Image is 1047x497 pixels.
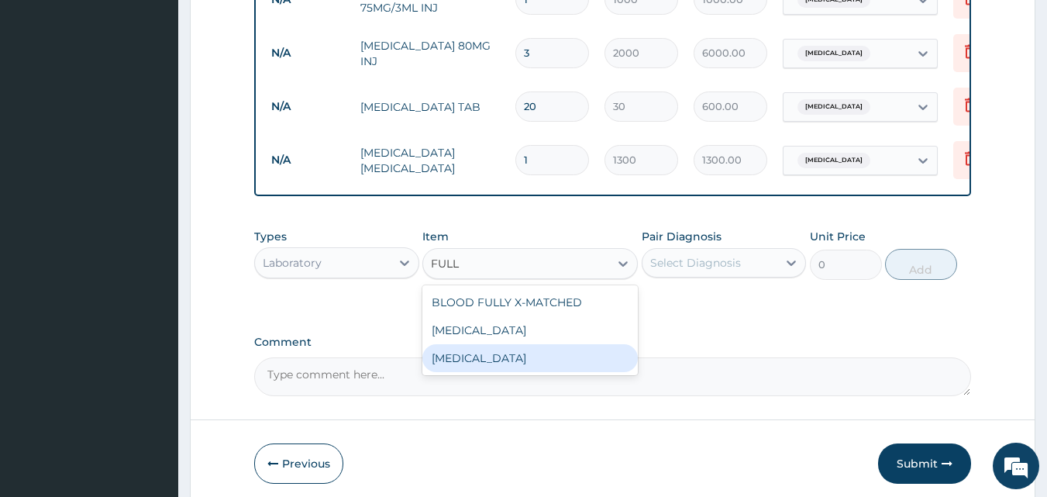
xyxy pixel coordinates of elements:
[810,229,866,244] label: Unit Price
[422,344,638,372] div: [MEDICAL_DATA]
[263,39,353,67] td: N/A
[254,8,291,45] div: Minimize live chat window
[642,229,722,244] label: Pair Diagnosis
[797,153,870,168] span: [MEDICAL_DATA]
[90,150,214,306] span: We're online!
[254,336,972,349] label: Comment
[797,46,870,61] span: [MEDICAL_DATA]
[29,78,63,116] img: d_794563401_company_1708531726252_794563401
[797,99,870,115] span: [MEDICAL_DATA]
[8,332,295,386] textarea: Type your message and hit 'Enter'
[878,444,971,484] button: Submit
[81,87,260,107] div: Chat with us now
[422,288,638,316] div: BLOOD FULLY X-MATCHED
[263,92,353,121] td: N/A
[353,137,508,184] td: [MEDICAL_DATA] [MEDICAL_DATA]
[422,229,449,244] label: Item
[353,91,508,123] td: [MEDICAL_DATA] TAB
[422,316,638,344] div: [MEDICAL_DATA]
[263,255,322,271] div: Laboratory
[263,146,353,174] td: N/A
[254,444,343,484] button: Previous
[650,255,741,271] div: Select Diagnosis
[885,249,957,280] button: Add
[254,230,287,243] label: Types
[353,30,508,77] td: [MEDICAL_DATA] 80MG INJ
